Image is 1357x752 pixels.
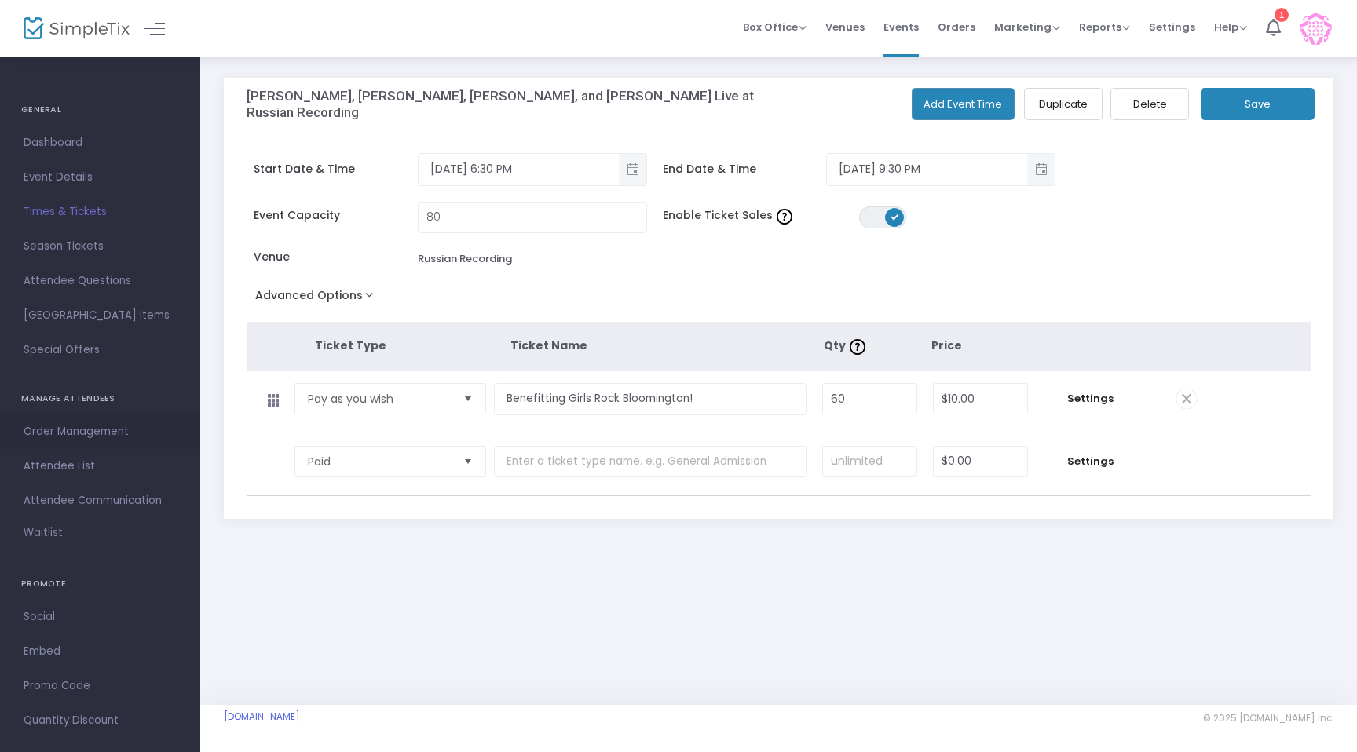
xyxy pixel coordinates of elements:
[24,456,177,476] span: Attendee List
[891,213,898,221] span: ON
[1027,154,1055,185] button: Toggle popup
[224,710,300,723] a: [DOMAIN_NAME]
[24,491,177,511] span: Attendee Communication
[510,338,587,353] span: Ticket Name
[1203,712,1333,725] span: © 2025 [DOMAIN_NAME] Inc.
[934,447,1027,476] input: Price
[418,251,512,267] div: Russian Recording
[24,202,177,222] span: Times & Tickets
[777,209,792,225] img: question-mark
[1149,7,1195,47] span: Settings
[1214,20,1247,35] span: Help
[1201,88,1315,120] button: Save
[494,383,807,415] input: Enter a ticket type name. e.g. General Admission
[457,447,479,476] button: Select
[24,133,177,153] span: Dashboard
[24,271,177,291] span: Attendee Questions
[1024,88,1103,120] button: Duplicate
[24,236,177,257] span: Season Tickets
[1044,391,1137,407] span: Settings
[663,207,859,224] span: Enable Ticket Sales
[419,156,619,182] input: Select date & time
[457,384,479,414] button: Select
[315,338,386,353] span: Ticket Type
[254,161,418,177] span: Start Date & Time
[825,7,865,47] span: Venues
[308,391,450,407] span: Pay as you wish
[24,641,177,662] span: Embed
[308,454,450,469] span: Paid
[24,676,177,696] span: Promo Code
[1110,88,1189,120] button: Delete
[494,446,807,478] input: Enter a ticket type name. e.g. General Admission
[619,154,646,185] button: Toggle popup
[254,249,418,265] span: Venue
[934,384,1027,414] input: Price
[824,338,869,353] span: Qty
[938,7,975,47] span: Orders
[1275,8,1289,22] div: 1
[994,20,1060,35] span: Marketing
[24,710,177,731] span: Quantity Discount
[931,338,962,353] span: Price
[247,284,389,312] button: Advanced Options
[24,525,63,541] span: Waitlist
[21,94,179,126] h4: GENERAL
[21,383,179,414] h4: MANAGE ATTENDEES
[743,20,807,35] span: Box Office
[912,88,1015,120] button: Add Event Time
[24,167,177,188] span: Event Details
[883,7,919,47] span: Events
[24,422,177,442] span: Order Management
[247,88,800,120] h3: [PERSON_NAME], [PERSON_NAME], [PERSON_NAME], and [PERSON_NAME] Live at Russian Recording
[24,340,177,360] span: Special Offers
[24,305,177,326] span: [GEOGRAPHIC_DATA] Items
[850,339,865,355] img: question-mark
[21,568,179,600] h4: PROMOTE
[1079,20,1130,35] span: Reports
[663,161,827,177] span: End Date & Time
[823,447,916,476] input: unlimited
[1044,454,1137,469] span: Settings
[254,207,418,224] span: Event Capacity
[24,607,177,627] span: Social
[827,156,1027,182] input: Select date & time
